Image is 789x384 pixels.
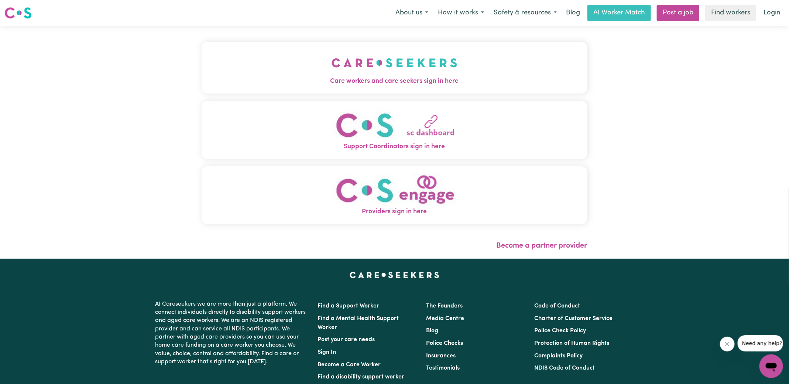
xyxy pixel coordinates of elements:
a: NDIS Code of Conduct [534,365,595,371]
a: Protection of Human Rights [534,340,609,346]
a: Become a Care Worker [318,362,381,368]
iframe: Button to launch messaging window [759,354,783,378]
a: Find a Mental Health Support Worker [318,316,399,330]
a: Sign In [318,349,336,355]
button: About us [391,5,433,21]
button: Safety & resources [489,5,562,21]
a: AI Worker Match [587,5,651,21]
p: At Careseekers we are more than just a platform. We connect individuals directly to disability su... [155,297,309,369]
a: Code of Conduct [534,303,580,309]
iframe: Message from company [738,335,783,351]
iframe: Close message [720,337,735,351]
a: Media Centre [426,316,464,322]
a: Login [759,5,785,21]
a: Careseekers logo [4,4,32,21]
a: Post a job [657,5,699,21]
button: How it works [433,5,489,21]
span: Providers sign in here [202,207,587,217]
a: Find a Support Worker [318,303,380,309]
a: Insurances [426,353,456,359]
button: Care workers and care seekers sign in here [202,42,587,94]
a: Become a partner provider [497,242,587,249]
button: Support Coordinators sign in here [202,101,587,159]
a: Complaints Policy [534,353,583,359]
a: Police Checks [426,340,463,346]
a: Post your care needs [318,337,375,343]
a: Testimonials [426,365,460,371]
a: The Founders [426,303,463,309]
a: Police Check Policy [534,328,586,334]
a: Charter of Customer Service [534,316,613,322]
a: Careseekers home page [350,272,439,278]
span: Support Coordinators sign in here [202,142,587,152]
span: Care workers and care seekers sign in here [202,77,587,86]
button: Providers sign in here [202,166,587,224]
a: Blog [426,328,438,334]
a: Find a disability support worker [318,374,405,380]
a: Blog [562,5,584,21]
a: Find workers [705,5,756,21]
img: Careseekers logo [4,6,32,20]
